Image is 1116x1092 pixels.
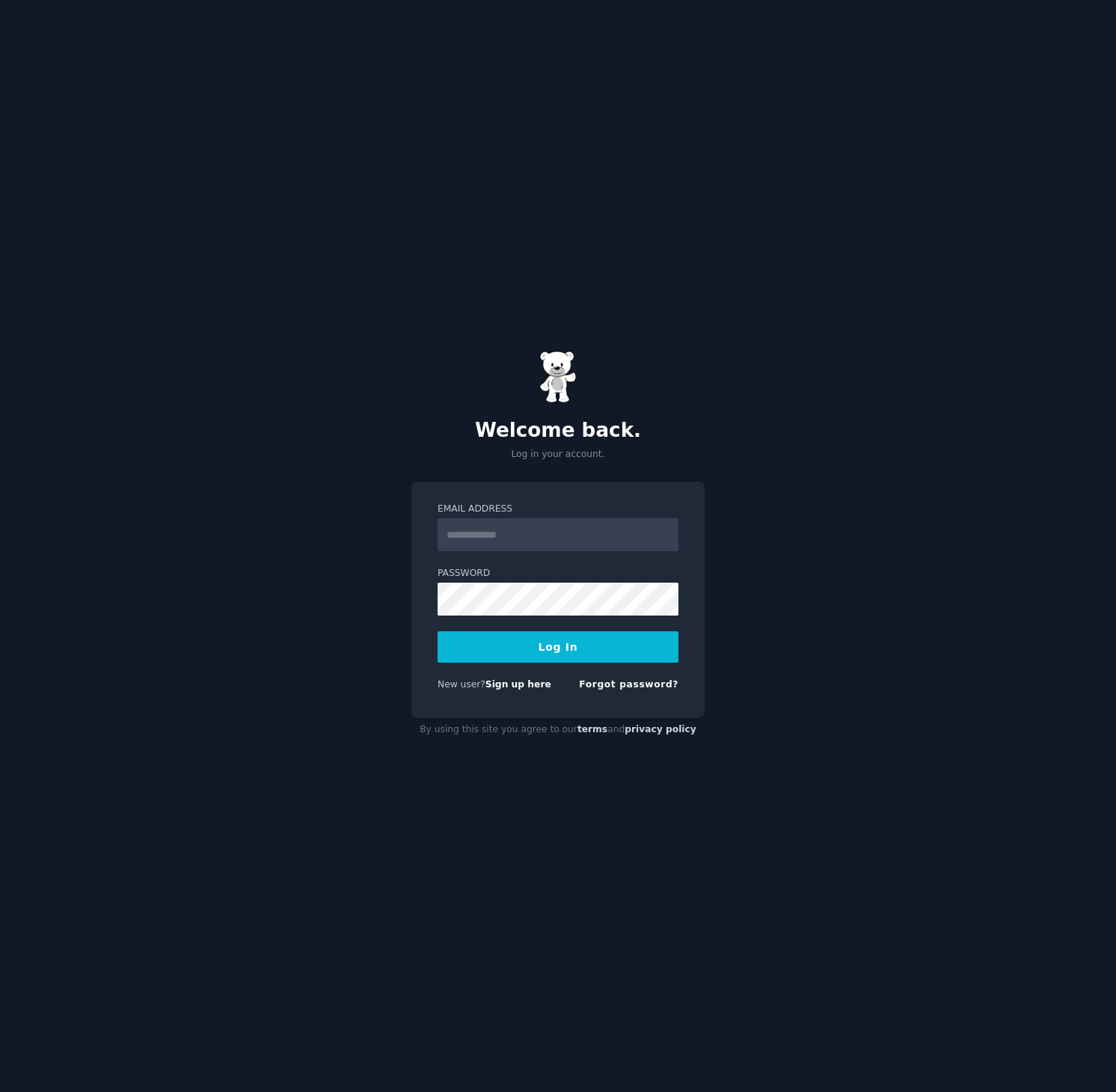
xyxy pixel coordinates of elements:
a: privacy policy [625,724,696,734]
a: Forgot password? [579,679,678,690]
h2: Welcome back. [411,419,705,443]
label: Password [438,567,678,580]
button: Log In [438,631,678,663]
span: New user? [438,679,485,690]
a: terms [577,724,607,734]
label: Email Address [438,503,678,516]
img: Gummy Bear [539,351,577,403]
p: Log in your account. [411,448,705,461]
a: Sign up here [485,679,551,690]
div: By using this site you agree to our and [411,718,705,742]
